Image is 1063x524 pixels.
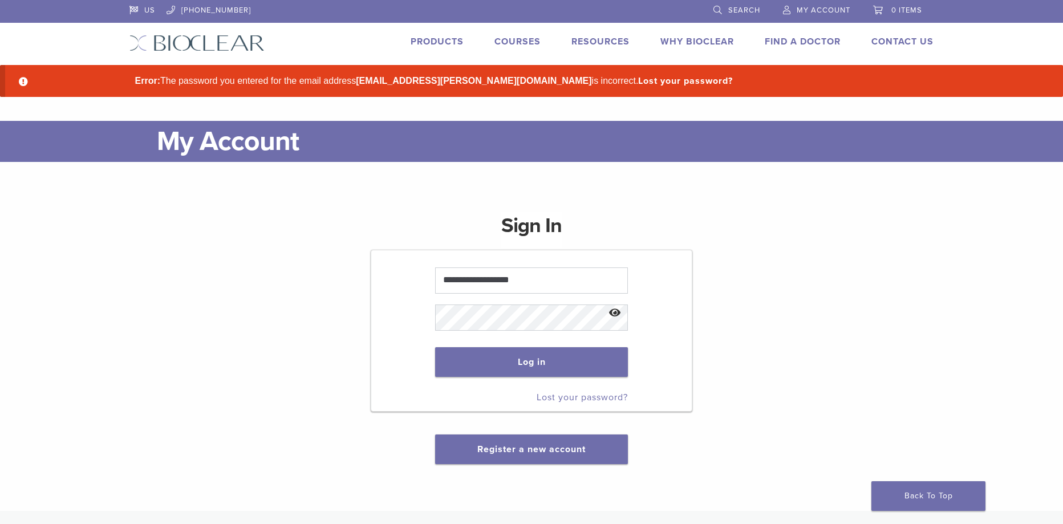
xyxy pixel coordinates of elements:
span: 0 items [891,6,922,15]
a: Back To Top [871,481,985,511]
button: Show password [603,299,627,328]
a: Find A Doctor [765,36,841,47]
span: My Account [797,6,850,15]
h1: Sign In [501,212,562,249]
strong: [EMAIL_ADDRESS][PERSON_NAME][DOMAIN_NAME] [356,76,591,86]
a: Lost your password? [638,75,733,87]
a: Register a new account [477,444,586,455]
a: Courses [494,36,541,47]
h1: My Account [157,121,934,162]
a: Products [411,36,464,47]
button: Register a new account [435,434,628,464]
img: Bioclear [129,35,265,51]
strong: Error: [135,76,160,86]
a: Lost your password? [537,392,628,403]
li: The password you entered for the email address is incorrect. [131,74,952,88]
a: Why Bioclear [660,36,734,47]
a: Contact Us [871,36,934,47]
a: Resources [571,36,630,47]
button: Log in [435,347,627,377]
span: Search [728,6,760,15]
